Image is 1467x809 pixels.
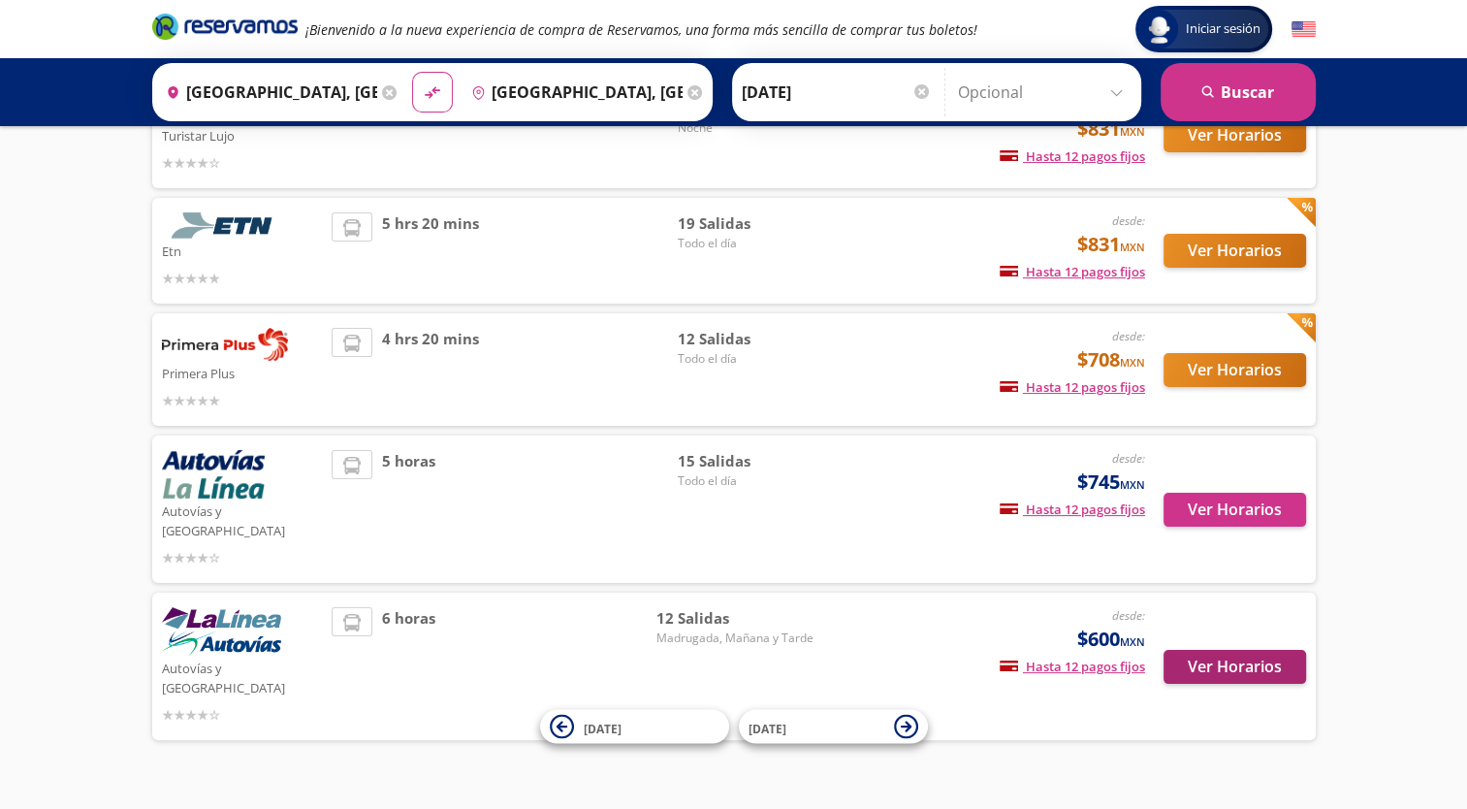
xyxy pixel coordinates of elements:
button: Ver Horarios [1164,650,1306,684]
img: Autovías y La Línea [162,450,265,499]
em: ¡Bienvenido a la nueva experiencia de compra de Reservamos, una forma más sencilla de comprar tus... [305,20,977,39]
span: 19 Salidas [678,212,813,235]
span: 15 Salidas [678,450,813,472]
span: 4 horas [382,97,435,174]
p: Autovías y [GEOGRAPHIC_DATA] [162,656,323,697]
span: 5 hrs 20 mins [382,212,479,289]
img: Etn [162,212,288,239]
span: Todo el día [678,235,813,252]
span: $600 [1077,625,1145,654]
small: MXN [1120,355,1145,370]
button: Ver Horarios [1164,234,1306,268]
button: Ver Horarios [1164,353,1306,387]
span: Hasta 12 pagos fijos [1000,263,1145,280]
span: Hasta 12 pagos fijos [1000,501,1145,518]
span: Iniciar sesión [1178,19,1268,39]
span: $708 [1077,345,1145,374]
span: Hasta 12 pagos fijos [1000,658,1145,675]
span: $831 [1077,230,1145,259]
small: MXN [1120,477,1145,492]
span: $745 [1077,468,1145,497]
input: Opcional [958,68,1132,116]
img: Autovías y La Línea [162,607,281,656]
span: Madrugada, Mañana y Tarde [656,630,813,647]
span: Hasta 12 pagos fijos [1000,147,1145,165]
button: Ver Horarios [1164,118,1306,152]
button: Ver Horarios [1164,493,1306,527]
input: Elegir Fecha [742,68,932,116]
span: $831 [1077,114,1145,144]
input: Buscar Origen [158,68,377,116]
em: desde: [1112,607,1145,624]
img: Primera Plus [162,328,288,361]
span: Hasta 12 pagos fijos [1000,378,1145,396]
button: [DATE] [540,710,729,744]
span: 12 Salidas [678,328,813,350]
p: Turistar Lujo [162,123,323,146]
em: desde: [1112,450,1145,467]
span: 6 horas [382,607,435,726]
small: MXN [1120,240,1145,254]
span: 4 hrs 20 mins [382,328,479,411]
button: Buscar [1161,63,1316,121]
p: Autovías y [GEOGRAPHIC_DATA] [162,499,323,540]
span: Noche [678,119,813,137]
span: Todo el día [678,350,813,368]
em: desde: [1112,212,1145,229]
span: Todo el día [678,472,813,490]
em: desde: [1112,328,1145,344]
span: [DATE] [749,720,786,736]
small: MXN [1120,124,1145,139]
button: English [1292,17,1316,42]
a: Brand Logo [152,12,298,47]
span: 5 horas [382,450,435,568]
span: 12 Salidas [656,607,813,630]
button: [DATE] [739,710,928,744]
p: Etn [162,239,323,262]
input: Buscar Destino [463,68,683,116]
i: Brand Logo [152,12,298,41]
p: Primera Plus [162,361,323,384]
span: [DATE] [584,720,622,736]
small: MXN [1120,634,1145,649]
